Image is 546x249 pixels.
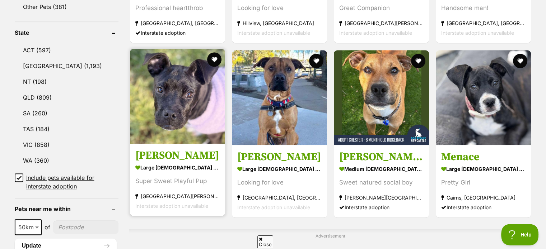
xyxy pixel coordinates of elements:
[15,137,118,152] a: VIC (858)
[15,219,42,235] span: 50km
[53,220,118,234] input: postcode
[441,178,526,187] div: Pretty Girl
[501,224,539,245] iframe: Help Scout Beacon - Open
[135,162,220,173] strong: large [DEMOGRAPHIC_DATA] Dog
[237,19,322,28] strong: Hillview, [GEOGRAPHIC_DATA]
[257,235,273,248] span: Close
[339,164,424,174] strong: medium [DEMOGRAPHIC_DATA] Dog
[339,30,412,36] span: Interstate adoption unavailable
[237,178,322,187] div: Looking for love
[339,4,424,13] div: Great Companion
[135,176,220,186] div: Super Sweet Playful Pup
[436,145,531,217] a: Menace large [DEMOGRAPHIC_DATA] Dog Pretty Girl Cairns, [GEOGRAPHIC_DATA] Interstate adoption
[15,90,118,105] a: QLD (809)
[237,150,322,164] h3: [PERSON_NAME]
[339,150,424,164] h3: [PERSON_NAME] - [DEMOGRAPHIC_DATA][GEOGRAPHIC_DATA]
[441,30,514,36] span: Interstate adoption unavailable
[334,50,429,145] img: Chester - 6 Month Old Ridgeback - Rhodesian Ridgeback Dog
[436,50,531,145] img: Menace - Mastiff Dog
[15,58,118,73] a: [GEOGRAPHIC_DATA] (1,193)
[130,49,225,144] img: Marty - Bullmastiff x Boxer Dog
[135,203,208,209] span: Interstate adoption unavailable
[339,178,424,187] div: Sweet natured social boy
[135,4,220,13] div: Professional heartthrob
[339,19,424,28] strong: [GEOGRAPHIC_DATA][PERSON_NAME][GEOGRAPHIC_DATA]
[15,222,41,232] span: 50km
[237,4,322,13] div: Looking for love
[441,150,526,164] h3: Menace
[334,145,429,217] a: [PERSON_NAME] - [DEMOGRAPHIC_DATA][GEOGRAPHIC_DATA] medium [DEMOGRAPHIC_DATA] Dog Sweet natured s...
[441,202,526,212] div: Interstate adoption
[15,74,118,89] a: NT (198)
[237,30,310,36] span: Interstate adoption unavailable
[15,206,118,212] header: Pets near me within
[135,28,220,38] div: Interstate adoption
[130,143,225,216] a: [PERSON_NAME] large [DEMOGRAPHIC_DATA] Dog Super Sweet Playful Pup [GEOGRAPHIC_DATA][PERSON_NAME]...
[441,4,526,13] div: Handsome man!
[237,164,322,174] strong: large [DEMOGRAPHIC_DATA] Dog
[232,50,327,145] img: Lawson - Rhodesian Ridgeback x Staffordshire Bull Terrier Dog
[135,19,220,28] strong: [GEOGRAPHIC_DATA], [GEOGRAPHIC_DATA]
[411,54,425,68] button: favourite
[15,29,118,36] header: State
[15,153,118,168] a: WA (360)
[441,193,526,202] strong: Cairns, [GEOGRAPHIC_DATA]
[15,43,118,58] a: ACT (597)
[207,52,221,67] button: favourite
[135,149,220,162] h3: [PERSON_NAME]
[237,193,322,202] strong: [GEOGRAPHIC_DATA], [GEOGRAPHIC_DATA]
[45,223,50,231] span: of
[15,121,118,137] a: TAS (184)
[15,173,118,191] a: Include pets available for interstate adoption
[26,173,118,191] span: Include pets available for interstate adoption
[441,164,526,174] strong: large [DEMOGRAPHIC_DATA] Dog
[232,145,327,217] a: [PERSON_NAME] large [DEMOGRAPHIC_DATA] Dog Looking for love [GEOGRAPHIC_DATA], [GEOGRAPHIC_DATA] ...
[135,191,220,201] strong: [GEOGRAPHIC_DATA][PERSON_NAME][GEOGRAPHIC_DATA]
[441,19,526,28] strong: [GEOGRAPHIC_DATA], [GEOGRAPHIC_DATA]
[309,54,323,68] button: favourite
[339,202,424,212] div: Interstate adoption
[237,204,310,210] span: Interstate adoption unavailable
[339,193,424,202] strong: [PERSON_NAME][GEOGRAPHIC_DATA], [GEOGRAPHIC_DATA]
[513,54,527,68] button: favourite
[15,106,118,121] a: SA (260)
